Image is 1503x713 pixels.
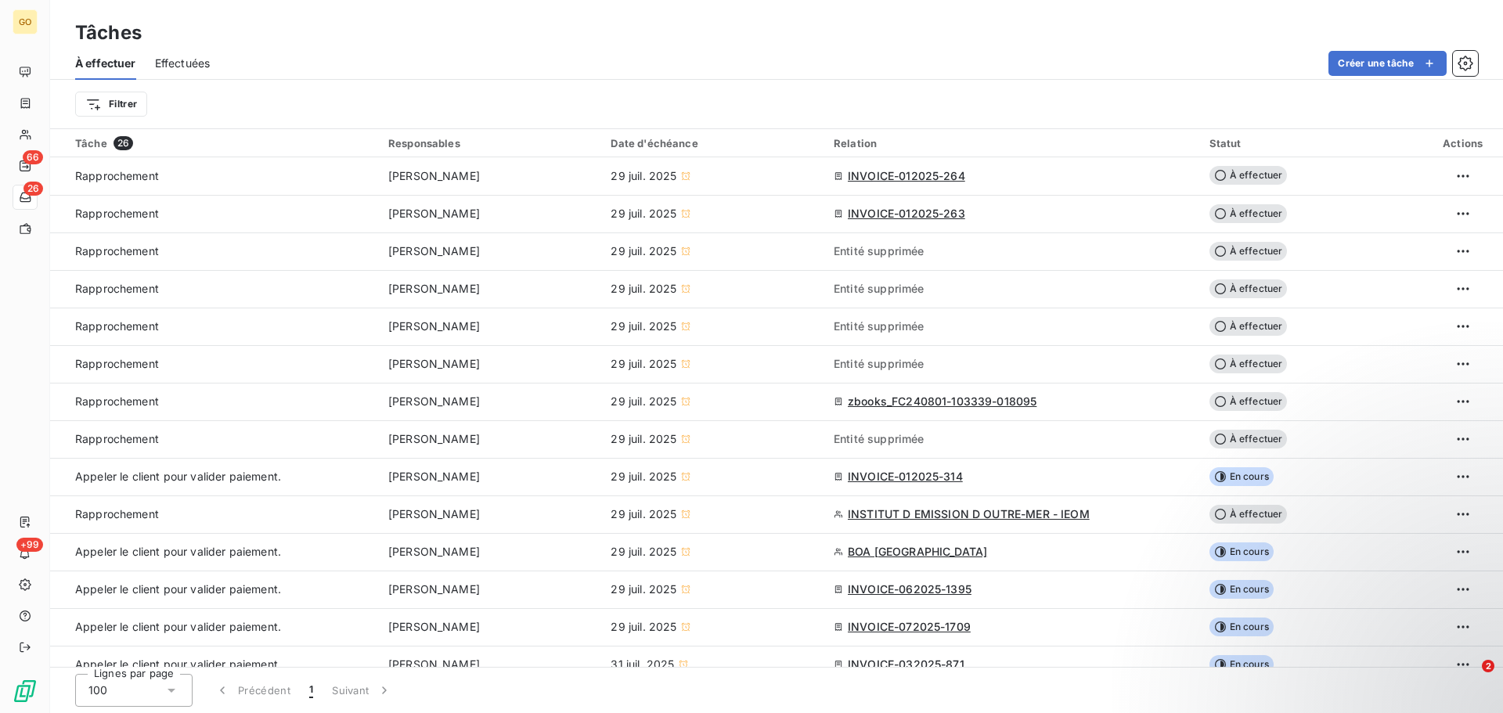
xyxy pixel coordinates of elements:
[611,319,676,334] span: 29 juil. 2025
[848,206,965,221] span: INVOICE-012025-263
[1450,660,1487,697] iframe: Intercom live chat
[1190,561,1503,671] iframe: Intercom notifications message
[1209,430,1288,448] span: À effectuer
[75,282,159,295] span: Rapprochement
[388,206,480,221] span: [PERSON_NAME]
[388,319,480,334] span: [PERSON_NAME]
[848,469,963,484] span: INVOICE-012025-314
[848,657,964,672] span: INVOICE-032025-871
[388,137,593,149] div: Responsables
[88,682,107,698] span: 100
[611,469,676,484] span: 29 juil. 2025
[75,244,159,257] span: Rapprochement
[75,319,159,333] span: Rapprochement
[1209,317,1288,336] span: À effectuer
[848,619,971,635] span: INVOICE-072025-1709
[300,674,323,707] button: 1
[848,582,971,597] span: INVOICE-062025-1395
[75,432,159,445] span: Rapprochement
[155,56,211,71] span: Effectuées
[848,394,1036,409] span: zbooks_FC240801-103339-018095
[611,657,674,672] span: 31 juil. 2025
[388,356,480,372] span: [PERSON_NAME]
[1209,204,1288,223] span: À effectuer
[1209,505,1288,524] span: À effectuer
[1209,242,1288,261] span: À effectuer
[1209,166,1288,185] span: À effectuer
[205,674,300,707] button: Précédent
[323,674,402,707] button: Suivant
[611,619,676,635] span: 29 juil. 2025
[75,657,281,671] span: Appeler le client pour valider paiement.
[1209,542,1274,561] span: En cours
[1209,137,1414,149] div: Statut
[611,168,676,184] span: 29 juil. 2025
[1482,660,1494,672] span: 2
[611,582,676,597] span: 29 juil. 2025
[834,137,1191,149] div: Relation
[611,356,676,372] span: 29 juil. 2025
[834,432,924,445] span: Entité supprimée
[114,136,133,150] span: 26
[848,544,987,560] span: BOA [GEOGRAPHIC_DATA]
[611,137,815,149] div: Date d'échéance
[13,679,38,704] img: Logo LeanPay
[611,431,676,447] span: 29 juil. 2025
[388,243,480,259] span: [PERSON_NAME]
[1328,51,1447,76] button: Créer une tâche
[13,9,38,34] div: GO
[75,394,159,408] span: Rapprochement
[75,357,159,370] span: Rapprochement
[309,682,313,698] span: 1
[388,619,480,635] span: [PERSON_NAME]
[75,56,136,71] span: À effectuer
[1209,279,1288,298] span: À effectuer
[611,206,676,221] span: 29 juil. 2025
[834,282,924,295] span: Entité supprimée
[75,169,159,182] span: Rapprochement
[611,281,676,297] span: 29 juil. 2025
[834,244,924,257] span: Entité supprimée
[611,394,676,409] span: 29 juil. 2025
[388,281,480,297] span: [PERSON_NAME]
[23,150,43,164] span: 66
[75,136,369,150] div: Tâche
[834,319,924,333] span: Entité supprimée
[1209,355,1288,373] span: À effectuer
[1209,467,1274,486] span: En cours
[75,19,142,47] h3: Tâches
[388,394,480,409] span: [PERSON_NAME]
[1209,392,1288,411] span: À effectuer
[388,469,480,484] span: [PERSON_NAME]
[16,538,43,552] span: +99
[75,620,281,633] span: Appeler le client pour valider paiement.
[23,182,43,196] span: 26
[388,506,480,522] span: [PERSON_NAME]
[75,545,281,558] span: Appeler le client pour valider paiement.
[611,243,676,259] span: 29 juil. 2025
[388,168,480,184] span: [PERSON_NAME]
[75,582,281,596] span: Appeler le client pour valider paiement.
[1432,137,1494,149] div: Actions
[848,168,965,184] span: INVOICE-012025-264
[848,506,1090,522] span: INSTITUT D EMISSION D OUTRE-MER - IEOM
[75,92,147,117] button: Filtrer
[611,506,676,522] span: 29 juil. 2025
[388,657,480,672] span: [PERSON_NAME]
[834,357,924,370] span: Entité supprimée
[75,207,159,220] span: Rapprochement
[388,431,480,447] span: [PERSON_NAME]
[75,470,281,483] span: Appeler le client pour valider paiement.
[388,544,480,560] span: [PERSON_NAME]
[611,544,676,560] span: 29 juil. 2025
[75,507,159,520] span: Rapprochement
[388,582,480,597] span: [PERSON_NAME]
